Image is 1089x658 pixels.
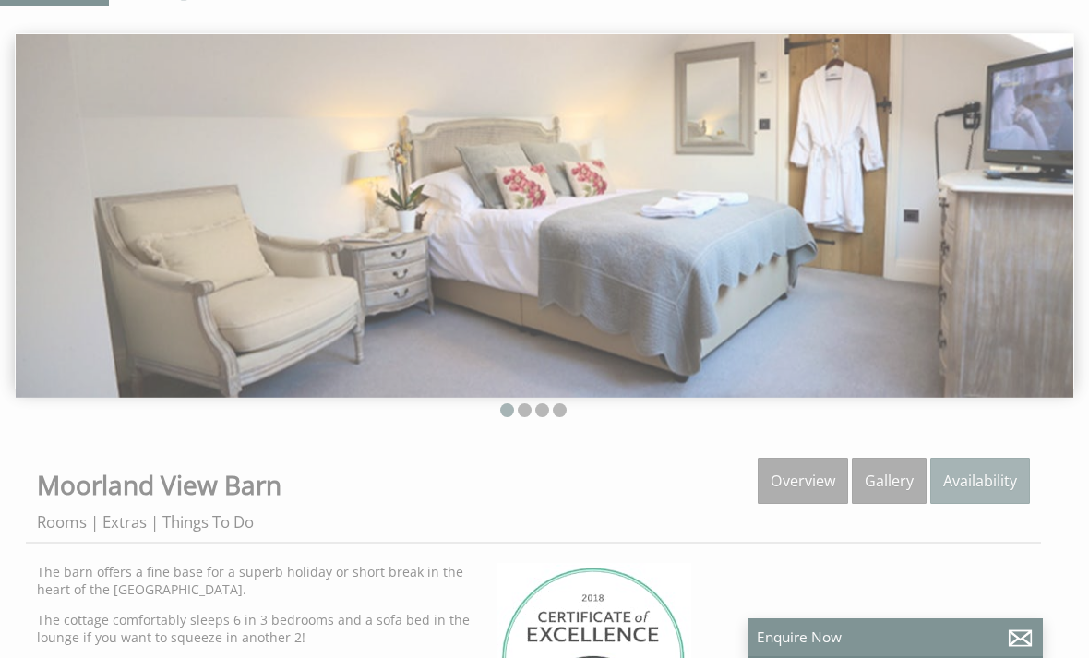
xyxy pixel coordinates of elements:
a: Overview [758,458,848,504]
a: Things To Do [162,511,254,532]
p: The barn offers a fine base for a superb holiday or short break in the heart of the [GEOGRAPHIC_D... [37,563,691,598]
a: Gallery [852,458,927,504]
a: Moorland View Barn [37,467,281,502]
a: Availability [930,458,1030,504]
a: Rooms [37,511,87,532]
p: Enquire Now [757,628,1034,647]
a: Extras [102,511,147,532]
p: The cottage comfortably sleeps 6 in 3 bedrooms and a sofa bed in the lounge if you want to squeez... [37,611,691,646]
